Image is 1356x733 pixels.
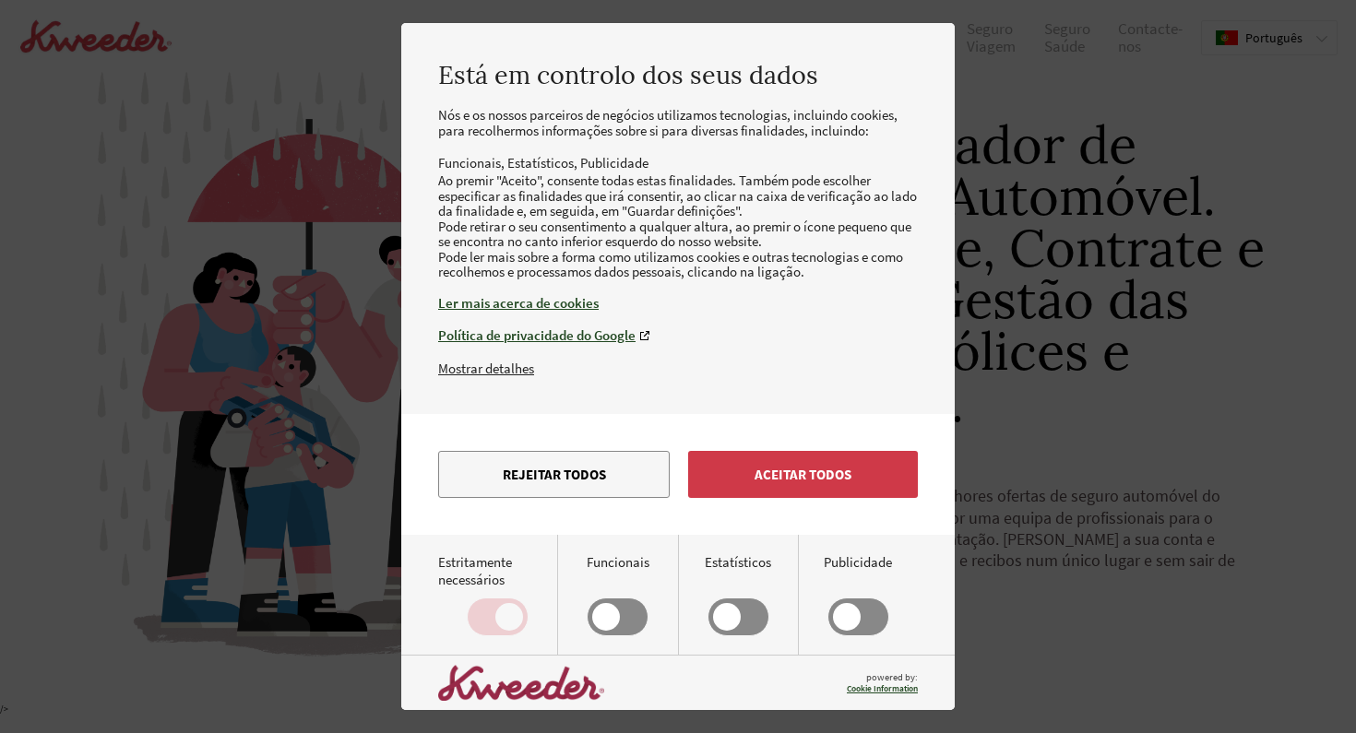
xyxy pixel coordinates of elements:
[438,154,507,171] li: Funcionais
[438,553,557,636] label: Estritamente necessários
[438,60,918,89] h2: Está em controlo dos seus dados
[438,360,534,377] button: Mostrar detalhes
[847,671,918,694] span: powered by:
[438,665,604,701] img: logo
[688,451,918,498] button: Aceitar todos
[705,553,771,636] label: Estatísticos
[847,683,918,694] a: Cookie Information
[580,154,648,171] li: Publicidade
[587,553,649,636] label: Funcionais
[507,154,580,171] li: Estatísticos
[438,326,918,344] a: Política de privacidade do Google
[824,553,892,636] label: Publicidade
[438,108,918,360] div: Nós e os nossos parceiros de negócios utilizamos tecnologias, incluindo cookies, para recolhermos...
[438,451,670,498] button: Rejeitar todos
[401,414,955,535] div: menu
[438,294,918,312] a: Ler mais acerca de cookies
